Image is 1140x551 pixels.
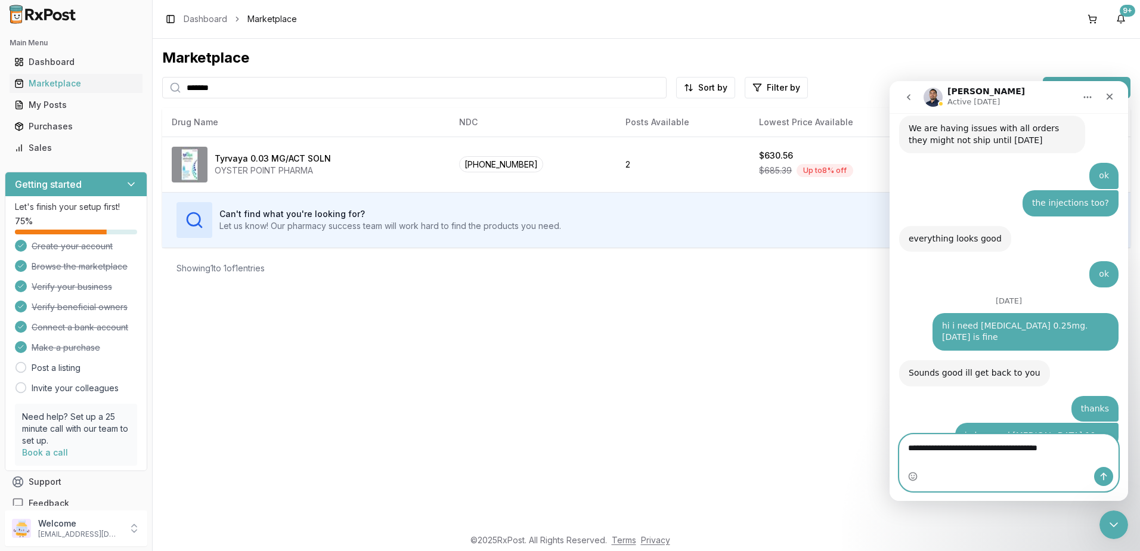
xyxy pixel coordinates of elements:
[5,5,81,24] img: RxPost Logo
[10,116,142,137] a: Purchases
[133,109,229,135] div: the injections too?
[38,530,121,539] p: [EMAIL_ADDRESS][DOMAIN_NAME]
[5,493,147,514] button: Feedback
[14,120,138,132] div: Purchases
[184,13,227,25] a: Dashboard
[5,471,147,493] button: Support
[10,180,229,216] div: LUIS says…
[10,315,229,342] div: LUIS says…
[450,108,616,137] th: NDC
[759,165,792,177] span: $685.39
[10,232,229,279] div: LUIS says…
[15,177,82,191] h3: Getting started
[29,497,69,509] span: Feedback
[676,77,735,98] button: Sort by
[200,180,229,206] div: ok
[10,279,229,315] div: Manuel says…
[698,82,727,94] span: Sort by
[616,137,749,192] td: 2
[641,535,670,545] a: Privacy
[176,262,265,274] div: Showing 1 to 1 of 1 entries
[66,342,229,368] div: i also need [MEDICAL_DATA] 10mg
[12,519,31,538] img: User avatar
[1043,77,1130,98] button: List new post
[38,518,121,530] p: Welcome
[32,281,112,293] span: Verify your business
[10,342,229,377] div: LUIS says…
[32,362,80,374] a: Post a listing
[75,349,219,361] div: i also need [MEDICAL_DATA] 10mg
[191,322,219,334] div: thanks
[10,216,229,232] div: [DATE]
[15,215,33,227] span: 75 %
[5,95,147,114] button: My Posts
[19,152,112,164] div: everything looks good
[162,48,1130,67] div: Marketplace
[1099,510,1128,539] iframe: Intercom live chat
[182,315,229,341] div: thanks
[19,42,186,65] div: We are having issues with all orders they might not ship until [DATE]
[32,321,128,333] span: Connect a bank account
[142,116,219,128] div: the injections too?
[14,142,138,154] div: Sales
[52,239,219,262] div: hi i need [MEDICAL_DATA] 0.25mg. [DATE] is fine
[10,109,229,145] div: LUIS says…
[32,261,128,273] span: Browse the marketplace
[745,77,808,98] button: Filter by
[162,108,450,137] th: Drug Name
[10,51,142,73] a: Dashboard
[215,165,331,177] div: OYSTER POINT PHARMA
[1120,5,1135,17] div: 9+
[1111,10,1130,29] button: 9+
[616,108,749,137] th: Posts Available
[184,13,297,25] nav: breadcrumb
[32,240,113,252] span: Create your account
[767,82,800,94] span: Filter by
[1064,81,1123,95] span: List new post
[43,232,229,270] div: hi i need [MEDICAL_DATA] 0.25mg. [DATE] is fine
[612,535,636,545] a: Terms
[797,164,853,177] div: Up to 8 % off
[10,279,160,305] div: Sounds good ill get back to you
[22,411,130,447] p: Need help? Set up a 25 minute call with our team to set up.
[10,94,142,116] a: My Posts
[15,201,137,213] p: Let's finish your setup first!
[32,342,100,354] span: Make a purchase
[14,56,138,68] div: Dashboard
[172,147,207,182] img: Tyrvaya 0.03 MG/ACT SOLN
[205,386,224,405] button: Send a message…
[18,391,28,400] button: Emoji picker
[10,145,122,171] div: everything looks good
[19,286,151,298] div: Sounds good ill get back to you
[14,99,138,111] div: My Posts
[14,78,138,89] div: Marketplace
[459,156,543,172] span: [PHONE_NUMBER]
[247,13,297,25] span: Marketplace
[890,81,1128,501] iframe: Intercom live chat
[10,35,196,72] div: We are having issues with all orders they might not ship until [DATE]
[219,208,561,220] h3: Can't find what you're looking for?
[219,220,561,232] p: Let us know! Our pharmacy success team will work hard to find the products you need.
[22,447,68,457] a: Book a call
[32,382,119,394] a: Invite your colleagues
[10,73,142,94] a: Marketplace
[10,38,142,48] h2: Main Menu
[209,187,219,199] div: ok
[5,52,147,72] button: Dashboard
[200,82,229,108] div: ok
[10,145,229,181] div: Manuel says…
[10,35,229,82] div: Manuel says…
[10,82,229,109] div: LUIS says…
[5,117,147,136] button: Purchases
[209,89,219,101] div: ok
[215,153,331,165] div: Tyrvaya 0.03 MG/ACT SOLN
[5,138,147,157] button: Sales
[10,354,228,374] textarea: Message…
[5,74,147,93] button: Marketplace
